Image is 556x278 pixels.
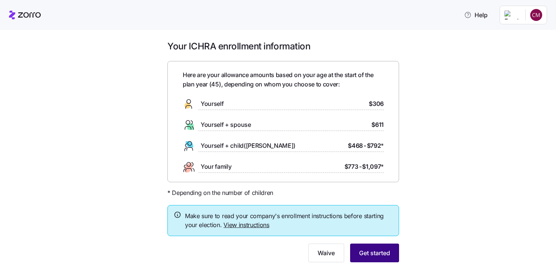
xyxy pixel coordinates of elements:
[359,248,390,257] span: Get started
[364,141,366,150] span: -
[359,162,362,171] span: -
[167,40,399,52] h1: Your ICHRA enrollment information
[348,141,363,150] span: $468
[362,162,384,171] span: $1,097
[458,7,494,22] button: Help
[308,244,344,262] button: Waive
[530,9,542,21] img: a09ddeecface2ffd40f7697e026eddfc
[369,99,384,109] span: $306
[223,221,269,229] a: View instructions
[371,120,384,129] span: $611
[183,70,384,89] span: Here are your allowance amounts based on your age at the start of the plan year ( 45 ), depending...
[350,244,399,262] button: Get started
[345,162,358,171] span: $773
[464,10,488,19] span: Help
[201,120,251,129] span: Yourself + spouse
[201,99,223,109] span: Yourself
[185,211,393,230] span: Make sure to read your company's enrollment instructions before starting your election.
[201,141,296,150] span: Yourself + child([PERSON_NAME])
[318,248,335,257] span: Waive
[367,141,384,150] span: $792
[504,10,519,19] img: Employer logo
[201,162,231,171] span: Your family
[167,188,273,198] span: * Depending on the number of children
